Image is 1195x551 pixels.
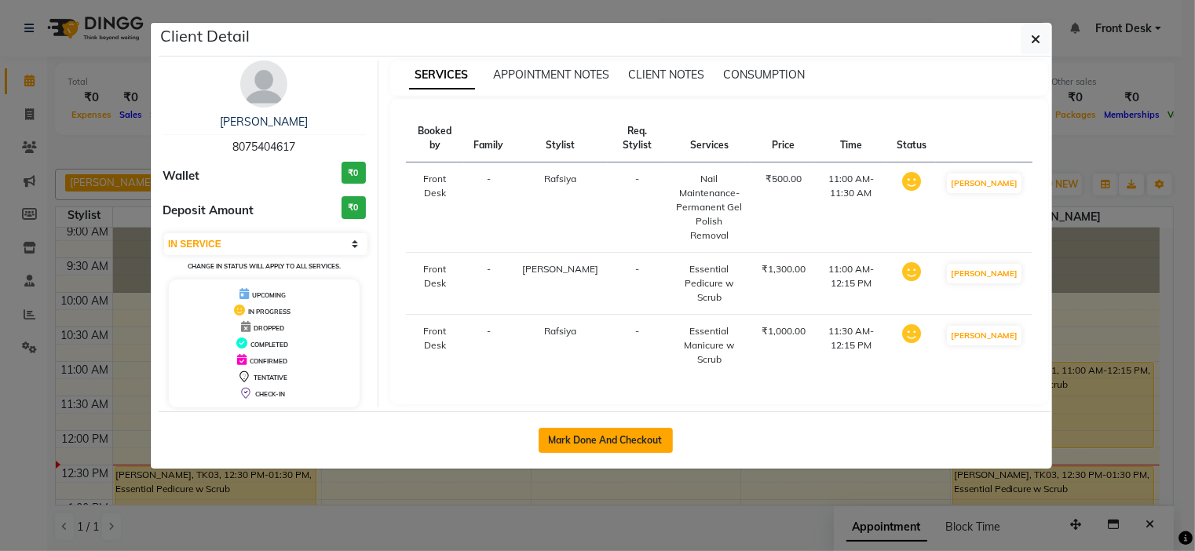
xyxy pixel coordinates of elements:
[160,24,250,48] h5: Client Detail
[252,291,286,299] span: UPCOMING
[406,162,465,253] td: Front Desk
[406,315,465,377] td: Front Desk
[494,68,610,82] span: APPOINTMENT NOTES
[342,196,366,219] h3: ₹0
[406,115,465,162] th: Booked by
[752,115,815,162] th: Price
[815,253,887,315] td: 11:00 AM-12:15 PM
[248,308,291,316] span: IN PROGRESS
[250,357,287,365] span: CONFIRMED
[815,115,887,162] th: Time
[220,115,308,129] a: [PERSON_NAME]
[544,325,576,337] span: Rafsiya
[724,68,806,82] span: CONSUMPTION
[608,162,666,253] td: -
[815,162,887,253] td: 11:00 AM-11:30 AM
[539,428,673,453] button: Mark Done And Checkout
[232,140,295,154] span: 8075404617
[409,61,475,89] span: SERVICES
[513,115,608,162] th: Stylist
[240,60,287,108] img: avatar
[608,315,666,377] td: -
[464,162,513,253] td: -
[675,262,743,305] div: Essential Pedicure w Scrub
[947,264,1021,283] button: [PERSON_NAME]
[544,173,576,184] span: Rafsiya
[250,341,288,348] span: COMPLETED
[255,390,285,398] span: CHECK-IN
[675,324,743,367] div: Essential Manicure w Scrub
[762,324,806,338] div: ₹1,000.00
[464,115,513,162] th: Family
[947,326,1021,345] button: [PERSON_NAME]
[464,315,513,377] td: -
[342,162,366,184] h3: ₹0
[947,173,1021,193] button: [PERSON_NAME]
[163,202,254,220] span: Deposit Amount
[762,262,806,276] div: ₹1,300.00
[762,172,806,186] div: ₹500.00
[608,253,666,315] td: -
[464,253,513,315] td: -
[666,115,752,162] th: Services
[629,68,705,82] span: CLIENT NOTES
[815,315,887,377] td: 11:30 AM-12:15 PM
[675,172,743,243] div: Nail Maintenance-Permanent Gel Polish Removal
[254,374,287,381] span: TENTATIVE
[254,324,284,332] span: DROPPED
[887,115,936,162] th: Status
[188,262,341,270] small: Change in status will apply to all services.
[608,115,666,162] th: Req. Stylist
[406,253,465,315] td: Front Desk
[522,263,598,275] span: [PERSON_NAME]
[163,167,199,185] span: Wallet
